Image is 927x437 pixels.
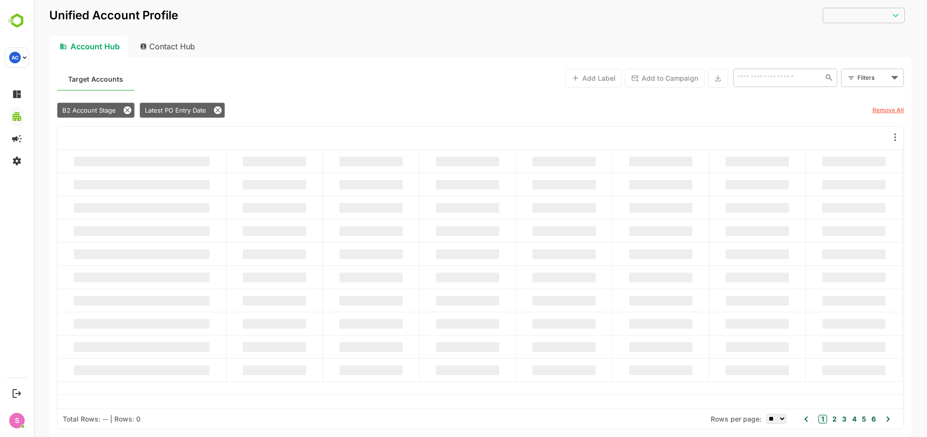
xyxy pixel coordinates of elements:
button: 1 [785,415,793,423]
button: 5 [826,414,832,424]
u: Remove All [839,106,870,114]
button: 3 [806,414,813,424]
button: Logout [10,387,23,400]
img: BambooboxLogoMark.f1c84d78b4c51b1a7b5f700c9845e183.svg [5,12,29,30]
button: 6 [835,414,842,424]
div: Latest PO Entry Date [106,102,191,118]
div: S [9,413,25,428]
div: Filters [824,73,855,83]
span: Latest PO Entry Date [111,106,172,114]
div: Contact Hub [98,36,170,57]
div: B2 Account Stage [23,102,101,118]
span: Rows per page: [677,415,728,423]
button: Export the selected data as CSV [674,69,694,87]
span: Known accounts you’ve identified to target - imported from CRM, Offline upload, or promoted from ... [34,73,89,86]
p: Unified Account Profile [15,10,144,21]
button: Add Label [532,69,588,87]
div: Account Hub [15,36,95,57]
div: Filters [823,68,870,88]
span: B2 Account Stage [28,106,82,114]
div: Total Rows: -- | Rows: 0 [29,415,107,423]
button: 2 [796,414,803,424]
button: Add to Campaign [591,69,671,87]
div: ​ [789,7,871,24]
div: AC [9,52,21,63]
button: 4 [816,414,823,424]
